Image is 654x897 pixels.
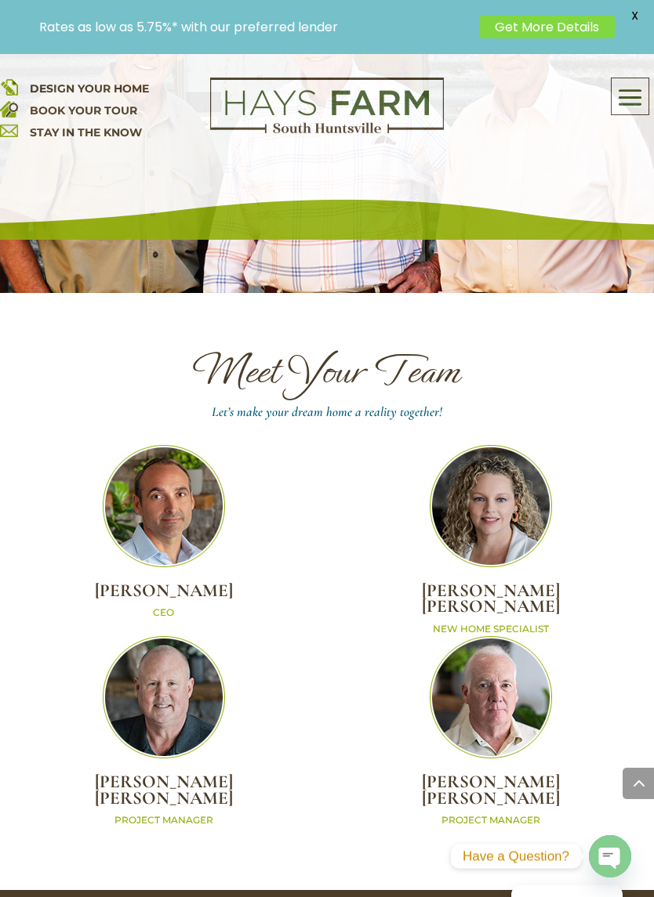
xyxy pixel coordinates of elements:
span: X [623,4,646,27]
h2: [PERSON_NAME] [PERSON_NAME] [327,774,654,814]
a: STAY IN THE KNOW [30,125,142,139]
p: PROJECT MANAGER [327,814,654,827]
h2: [PERSON_NAME] [PERSON_NAME] [327,583,654,623]
img: Team_Matt [103,445,225,567]
a: hays farm homes huntsville development [210,123,444,137]
p: Rates as low as 5.75%* with our preferred lender [39,20,471,34]
img: Team_Tom [103,636,225,758]
img: Logo [210,78,444,134]
h1: Meet Your Team [65,348,588,402]
a: Get More Details [479,16,615,38]
a: BOOK YOUR TOUR [30,103,137,118]
p: NEW HOME SPECIALIST [327,623,654,636]
a: DESIGN YOUR HOME [30,81,149,96]
img: Team_Billy [430,636,552,758]
h4: Let’s make your dream home a reality together! [65,410,588,421]
img: Team_Laura [430,445,552,567]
